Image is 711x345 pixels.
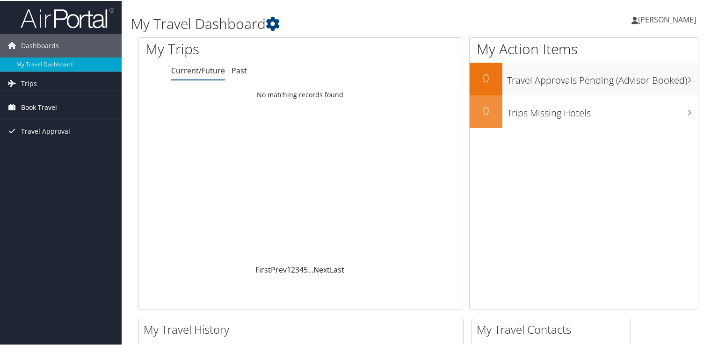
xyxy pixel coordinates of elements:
[232,65,247,75] a: Past
[470,69,502,85] h2: 0
[299,264,304,274] a: 4
[271,264,287,274] a: Prev
[477,321,630,337] h2: My Travel Contacts
[171,65,225,75] a: Current/Future
[470,38,698,58] h1: My Action Items
[287,264,291,274] a: 1
[21,71,37,94] span: Trips
[255,264,271,274] a: First
[21,6,114,28] img: airportal-logo.png
[21,119,70,142] span: Travel Approval
[638,14,696,24] span: [PERSON_NAME]
[304,264,308,274] a: 5
[313,264,330,274] a: Next
[138,86,462,102] td: No matching records found
[507,101,698,119] h3: Trips Missing Hotels
[330,264,344,274] a: Last
[291,264,295,274] a: 2
[308,264,313,274] span: …
[144,321,463,337] h2: My Travel History
[131,13,514,33] h1: My Travel Dashboard
[470,62,698,94] a: 0Travel Approvals Pending (Advisor Booked)
[21,33,59,57] span: Dashboards
[631,5,705,33] a: [PERSON_NAME]
[507,68,698,86] h3: Travel Approvals Pending (Advisor Booked)
[21,95,57,118] span: Book Travel
[295,264,299,274] a: 3
[470,94,698,127] a: 0Trips Missing Hotels
[145,38,320,58] h1: My Trips
[470,102,502,118] h2: 0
